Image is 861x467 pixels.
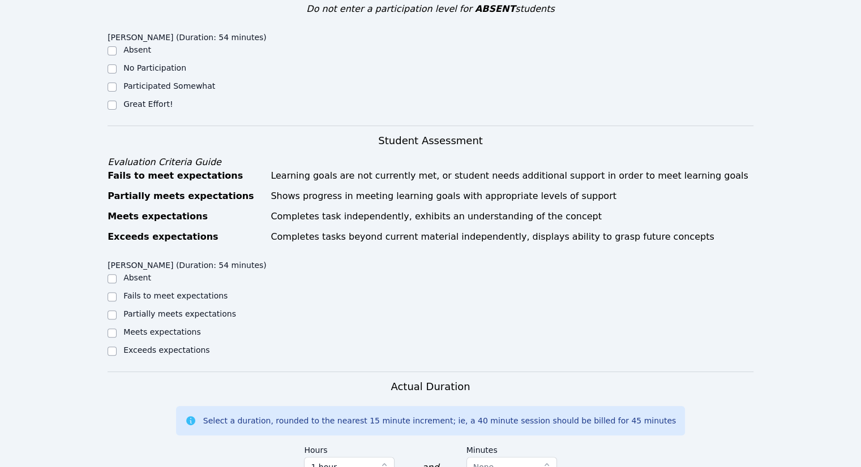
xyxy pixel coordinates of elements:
div: Shows progress in meeting learning goals with appropriate levels of support [271,189,753,203]
h3: Student Assessment [108,133,753,149]
div: Learning goals are not currently met, or student needs additional support in order to meet learni... [271,169,753,183]
label: Participated Somewhat [123,81,215,90]
legend: [PERSON_NAME] (Duration: 54 minutes) [108,27,267,44]
div: Evaluation Criteria Guide [108,155,753,169]
span: ABSENT [475,3,515,14]
div: Completes task independently, exhibits an understanding of the concept [271,210,753,223]
div: Select a duration, rounded to the nearest 15 minute increment; ie, a 40 minute session should be ... [203,415,676,426]
legend: [PERSON_NAME] (Duration: 54 minutes) [108,255,267,272]
label: Minutes [466,440,557,457]
div: Fails to meet expectations [108,169,264,183]
label: Hours [304,440,395,457]
label: Absent [123,45,151,54]
label: No Participation [123,63,186,72]
h3: Actual Duration [391,379,470,395]
div: Partially meets expectations [108,189,264,203]
label: Partially meets expectations [123,309,236,318]
label: Absent [123,273,151,282]
div: Completes tasks beyond current material independently, displays ability to grasp future concepts [271,230,753,244]
div: Meets expectations [108,210,264,223]
div: Exceeds expectations [108,230,264,244]
div: Do not enter a participation level for students [108,2,753,16]
label: Great Effort! [123,100,173,109]
label: Exceeds expectations [123,345,209,354]
label: Fails to meet expectations [123,291,228,300]
label: Meets expectations [123,327,201,336]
